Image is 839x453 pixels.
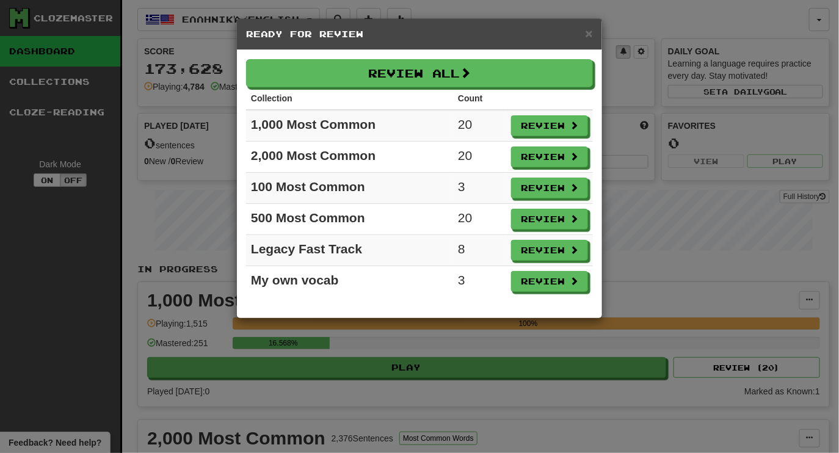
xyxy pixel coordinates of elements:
td: 8 [453,235,506,266]
td: 2,000 Most Common [246,142,453,173]
h5: Ready for Review [246,28,593,40]
button: Review [511,240,588,261]
td: 500 Most Common [246,204,453,235]
th: Count [453,87,506,110]
button: Review All [246,59,593,87]
td: 20 [453,142,506,173]
button: Review [511,209,588,230]
button: Review [511,147,588,167]
td: 20 [453,204,506,235]
td: My own vocab [246,266,453,297]
th: Collection [246,87,453,110]
td: 1,000 Most Common [246,110,453,142]
td: Legacy Fast Track [246,235,453,266]
td: 20 [453,110,506,142]
button: Close [586,27,593,40]
td: 3 [453,173,506,204]
span: × [586,26,593,40]
button: Review [511,178,588,198]
td: 100 Most Common [246,173,453,204]
td: 3 [453,266,506,297]
button: Review [511,115,588,136]
button: Review [511,271,588,292]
